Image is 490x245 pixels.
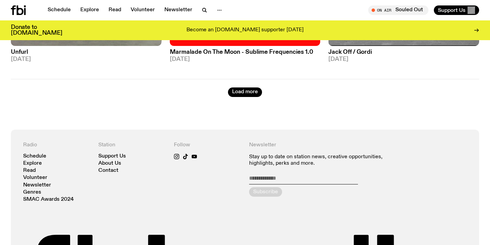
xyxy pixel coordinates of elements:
[11,56,162,62] span: [DATE]
[23,154,46,159] a: Schedule
[11,46,162,62] a: Unfurl[DATE]
[170,49,321,55] h3: Marmalade On The Moon - Sublime Frequencies 1.0
[328,56,479,62] span: [DATE]
[11,49,162,55] h3: Unfurl
[160,5,196,15] a: Newsletter
[98,168,118,173] a: Contact
[174,142,241,148] h4: Follow
[249,154,392,167] p: Stay up to date on station news, creative opportunities, highlights, perks and more.
[98,161,121,166] a: About Us
[249,187,282,197] button: Subscribe
[23,197,74,202] a: SMAC Awards 2024
[23,168,36,173] a: Read
[438,7,465,13] span: Support Us
[23,161,42,166] a: Explore
[186,27,304,33] p: Become an [DOMAIN_NAME] supporter [DATE]
[170,56,321,62] span: [DATE]
[23,175,47,180] a: Volunteer
[76,5,103,15] a: Explore
[104,5,125,15] a: Read
[44,5,75,15] a: Schedule
[368,5,428,15] button: On AirSouled Out
[23,190,41,195] a: Genres
[98,154,126,159] a: Support Us
[11,24,62,36] h3: Donate to [DOMAIN_NAME]
[23,183,51,188] a: Newsletter
[23,142,90,148] h4: Radio
[249,142,392,148] h4: Newsletter
[434,5,479,15] button: Support Us
[170,46,321,62] a: Marmalade On The Moon - Sublime Frequencies 1.0[DATE]
[228,87,262,97] button: Load more
[98,142,165,148] h4: Station
[328,49,479,55] h3: Jack Off / Gordi
[328,46,479,62] a: Jack Off / Gordi[DATE]
[127,5,159,15] a: Volunteer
